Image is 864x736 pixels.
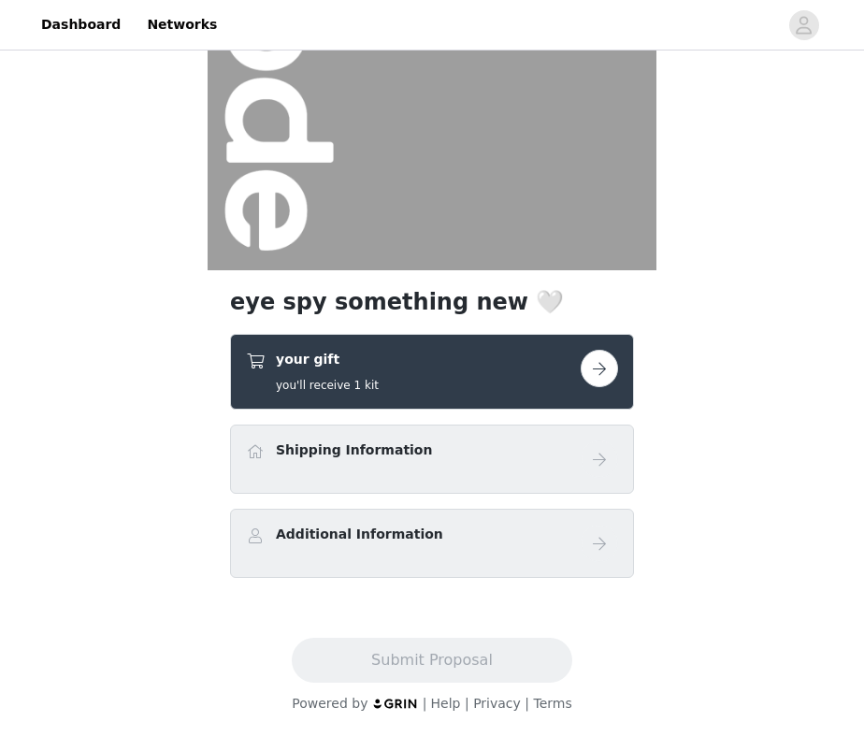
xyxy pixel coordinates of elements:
a: Help [431,696,461,711]
a: Privacy [473,696,521,711]
div: Shipping Information [230,425,634,494]
button: Submit Proposal [292,638,571,683]
span: Powered by [292,696,367,711]
h4: your gift [276,350,379,369]
span: | [465,696,469,711]
h4: Additional Information [276,525,443,544]
span: | [525,696,529,711]
span: | [423,696,427,711]
h5: you'll receive 1 kit [276,377,379,394]
div: Additional Information [230,509,634,578]
a: Dashboard [30,4,132,46]
a: Networks [136,4,228,46]
h1: eye spy something new 🤍 [230,285,634,319]
img: logo [372,698,419,710]
div: avatar [795,10,813,40]
h4: Shipping Information [276,440,432,460]
div: your gift [230,334,634,410]
a: Terms [533,696,571,711]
